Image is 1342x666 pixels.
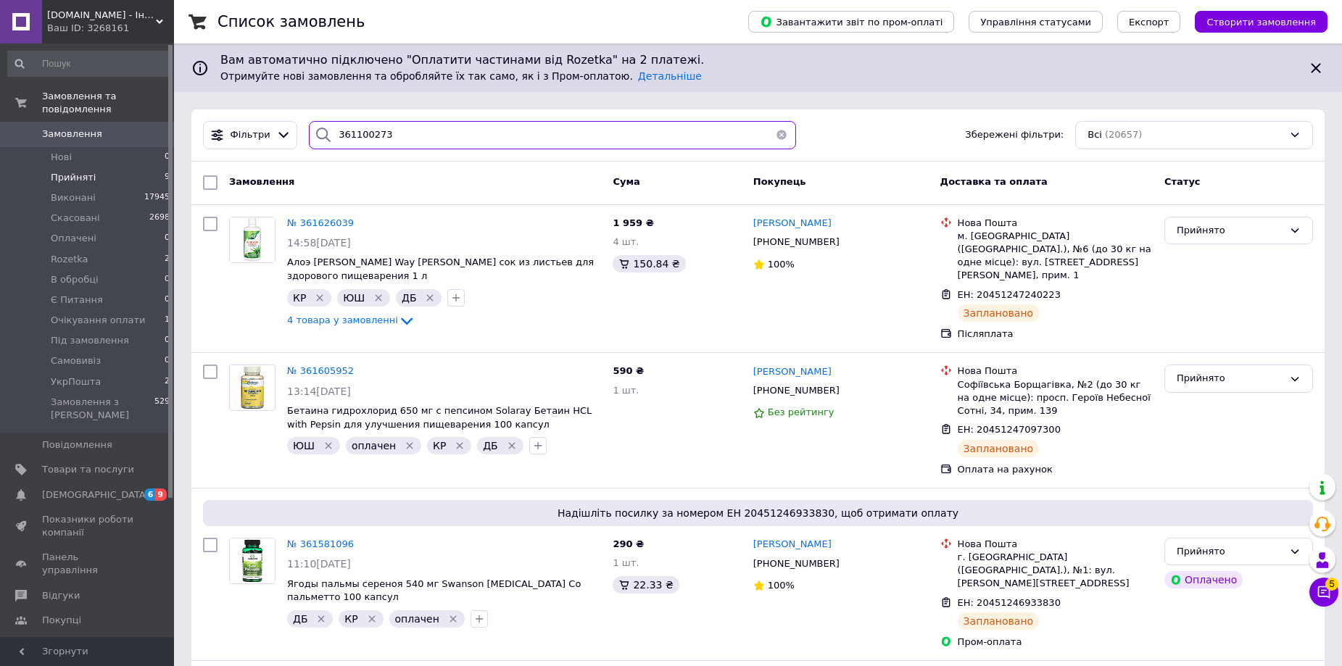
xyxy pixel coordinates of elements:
button: Завантажити звіт по пром-оплаті [748,11,954,33]
span: 1 шт. [613,557,639,568]
span: (20657) [1105,129,1143,140]
span: Замовлення з [PERSON_NAME] [51,396,154,422]
img: Фото товару [230,538,275,583]
input: Пошук за номером замовлення, ПІБ покупця, номером телефону, Email, номером накладної [309,121,796,149]
div: Ваш ID: 3268161 [47,22,174,35]
span: Товари та послуги [42,463,134,476]
button: Очистить [767,121,796,149]
span: Фільтри [231,128,270,142]
span: Всі [1088,128,1102,142]
div: Нова Пошта [958,538,1153,551]
a: Детальніше [638,70,702,82]
span: 590 ₴ [613,365,644,376]
a: Фото товару [229,365,276,411]
span: оплачен [395,613,439,625]
span: 5 [1325,576,1338,589]
span: 0 [165,151,170,164]
span: Замовлення [229,176,294,187]
div: Софіївська Борщагівка, №2 (до 30 кг на одне місце): просп. Героїв Небесної Сотні, 34, прим. 139 [958,378,1153,418]
div: Післяплата [958,328,1153,341]
div: м. [GEOGRAPHIC_DATA] ([GEOGRAPHIC_DATA].), №6 (до 30 кг на одне місце): вул. [STREET_ADDRESS][PER... [958,230,1153,283]
span: Покупці [42,614,81,627]
span: Надішліть посилку за номером ЕН 20451246933830, щоб отримати оплату [209,506,1307,520]
span: Експорт [1129,17,1169,28]
span: 11:10[DATE] [287,558,351,570]
svg: Видалити мітку [366,613,378,625]
span: 0 [165,354,170,367]
span: Є Питання [51,294,103,307]
span: КР [433,440,446,451]
span: [PHONE_NUMBER] [753,385,840,396]
span: Покупець [753,176,806,187]
span: izdorov.com.ua - Інтернет-магазин вітамінів і біодобавок [47,9,156,22]
span: [DEMOGRAPHIC_DATA] [42,488,149,501]
span: оплачен [352,440,396,451]
span: Cума [613,176,639,187]
span: Завантажити звіт по пром-оплаті [760,15,943,28]
span: 529 [154,396,170,422]
span: 9 [165,171,170,184]
span: Вам автоматично підключено "Оплатити частинами від Rozetka" на 2 платежі. [220,52,1296,69]
svg: Видалити мітку [315,613,327,625]
span: [PERSON_NAME] [753,217,832,228]
div: Нова Пошта [958,217,1153,230]
span: Замовлення та повідомлення [42,90,174,116]
span: Оплачені [51,232,96,245]
span: УкрПошта [51,375,101,388]
span: [PERSON_NAME] [753,538,832,549]
span: 0 [165,334,170,347]
span: ЮШ [343,292,365,304]
a: № 361605952 [287,365,354,376]
span: Збережені фільтри: [965,128,1064,142]
span: 0 [165,273,170,286]
span: Панель управління [42,551,134,577]
span: ЕН: 20451247240223 [958,289,1061,300]
span: 2698 [149,212,170,225]
a: № 361581096 [287,538,354,549]
span: 4 шт. [613,236,639,247]
svg: Видалити мітку [314,292,326,304]
span: 14:58[DATE] [287,237,351,249]
span: Повідомлення [42,438,112,451]
span: 0 [165,294,170,307]
span: Замовлення [42,128,102,141]
span: № 361626039 [287,217,354,228]
button: Чат з покупцем5 [1309,578,1338,607]
svg: Видалити мітку [404,440,415,451]
svg: Видалити мітку [424,292,436,304]
span: Управління статусами [980,17,1091,28]
div: Заплановано [958,612,1040,630]
span: 6 [144,488,156,501]
img: Фото товару [230,365,275,410]
span: Показники роботи компанії [42,513,134,539]
span: 13:14[DATE] [287,386,351,397]
div: Оплата на рахунок [958,463,1153,476]
span: 2 [165,375,170,388]
span: Очікування оплати [51,314,145,327]
svg: Видалити мітку [323,440,334,451]
span: Скасовані [51,212,100,225]
span: Алоэ [PERSON_NAME] Way [PERSON_NAME] сок из листьев для здорового пищеварения 1 л [287,257,594,281]
span: Нові [51,151,72,164]
span: ДБ [483,440,498,451]
span: Прийняті [51,171,96,184]
span: КР [344,613,357,625]
span: Отримуйте нові замовлення та обробляйте їх так само, як і з Пром-оплатою. [220,70,702,82]
div: Нова Пошта [958,365,1153,378]
div: 22.33 ₴ [613,576,679,594]
span: ДБ [293,613,308,625]
div: Оплачено [1164,571,1243,588]
span: В обробці [51,273,99,286]
input: Пошук [7,51,171,77]
span: Доставка та оплата [940,176,1048,187]
a: Створити замовлення [1180,16,1327,27]
span: 17945 [144,191,170,204]
button: Створити замовлення [1195,11,1327,33]
span: 290 ₴ [613,538,644,549]
span: 2 [165,253,170,266]
span: ЮШ [293,440,315,451]
span: 9 [155,488,167,501]
a: 4 товара у замовленні [287,315,415,325]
